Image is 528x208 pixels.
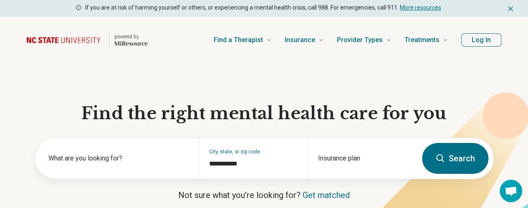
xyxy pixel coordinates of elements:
[404,34,440,46] span: Treatments
[35,189,494,201] p: Not sure what you’re looking for?
[461,33,501,47] button: Log In
[285,23,323,57] a: Insurance
[500,180,522,202] a: Open chat
[214,34,263,46] span: Find a Therapist
[85,3,441,12] p: If you are at risk of harming yourself or others, or experiencing a mental health crisis, call 98...
[400,4,441,11] a: More resources
[404,23,448,57] a: Treatments
[285,34,315,46] span: Insurance
[506,3,515,13] button: Dismiss
[422,143,488,174] button: Search
[214,23,271,57] a: Find a Therapist
[114,33,148,40] p: powered by
[48,153,189,163] label: What are you looking for?
[337,23,391,57] a: Provider Types
[303,190,350,200] a: Get matched
[35,103,494,124] h1: Find the right mental health care for you
[337,34,383,46] span: Provider Types
[27,27,148,53] a: Home page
